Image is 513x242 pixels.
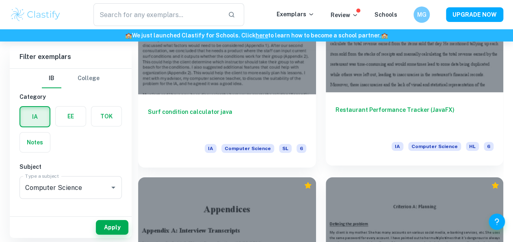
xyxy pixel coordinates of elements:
span: SL [279,144,292,153]
h6: Filter exemplars [10,46,132,68]
div: Filter type choice [42,69,100,88]
button: TOK [91,107,121,126]
button: Notes [20,133,50,152]
button: UPGRADE NOW [446,7,503,22]
span: IA [205,144,216,153]
p: Exemplars [277,10,314,19]
span: HL [466,142,479,151]
span: 6 [484,142,494,151]
h6: Subject [19,162,122,171]
span: IA [392,142,403,151]
span: 6 [297,144,306,153]
button: Help and Feedback [489,214,505,230]
button: College [78,69,100,88]
h6: Restaurant Performance Tracker (JavaFX) [336,105,494,132]
a: Schools [374,11,397,18]
h6: MG [417,10,426,19]
input: Search for any exemplars... [93,3,221,26]
button: IA [20,107,50,126]
img: Clastify logo [10,7,61,23]
div: Premium [304,181,312,190]
button: MG [413,7,430,23]
p: Review [331,11,358,20]
span: Computer Science [408,142,461,151]
h6: Category [19,92,122,101]
span: 🏫 [125,32,132,39]
button: EE [56,107,86,126]
h6: Surf condition calculator java [148,107,306,134]
button: IB [42,69,61,88]
span: Computer Science [221,144,274,153]
button: Apply [96,220,128,235]
h6: We just launched Clastify for Schools. Click to learn how to become a school partner. [2,31,511,40]
h6: Criteria [19,212,122,221]
div: Premium [491,181,499,190]
button: Open [108,182,119,193]
a: here [255,32,268,39]
label: Type a subject [25,172,59,179]
span: 🏫 [381,32,388,39]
